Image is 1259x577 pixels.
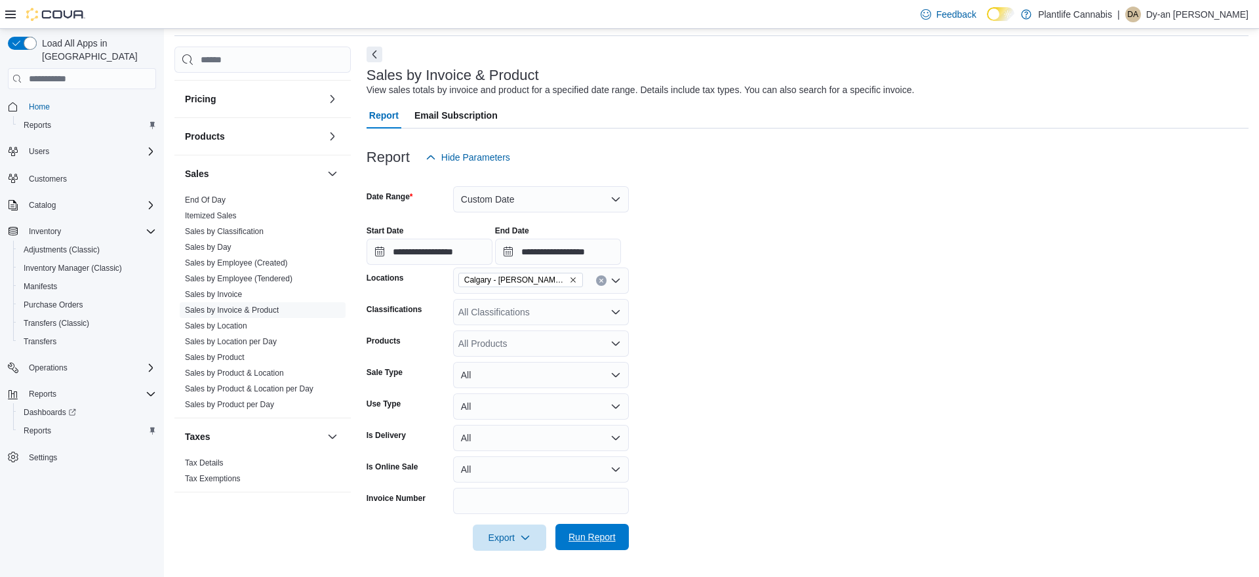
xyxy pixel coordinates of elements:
span: Settings [24,449,156,466]
nav: Complex example [8,92,156,501]
button: Users [3,142,161,161]
button: Purchase Orders [13,296,161,314]
button: Manifests [13,277,161,296]
span: Sales by Invoice & Product [185,305,279,315]
a: Dashboards [13,403,161,422]
a: Settings [24,450,62,466]
button: Clear input [596,275,607,286]
span: Calgary - Shepard Regional [458,273,583,287]
span: Sales by Product [185,352,245,363]
p: Dy-an [PERSON_NAME] [1146,7,1249,22]
h3: Products [185,130,225,143]
a: Sales by Day [185,243,231,252]
button: Pricing [185,92,322,106]
button: Run Report [555,524,629,550]
span: Operations [29,363,68,373]
a: Feedback [915,1,982,28]
span: Itemized Sales [185,210,237,221]
a: Dashboards [18,405,81,420]
a: Home [24,99,55,115]
span: Sales by Location per Day [185,336,277,347]
button: Pricing [325,91,340,107]
span: Adjustments (Classic) [18,242,156,258]
span: Catalog [29,200,56,210]
a: Sales by Location [185,321,247,330]
span: Catalog [24,197,156,213]
a: Manifests [18,279,62,294]
button: Settings [3,448,161,467]
span: Email Subscription [414,102,498,129]
div: Sales [174,192,351,418]
button: Remove Calgary - Shepard Regional from selection in this group [569,276,577,284]
button: Taxes [325,429,340,445]
button: Operations [24,360,73,376]
button: Export [473,525,546,551]
label: Date Range [367,191,413,202]
span: Home [24,98,156,115]
a: End Of Day [185,195,226,205]
button: Custom Date [453,186,629,212]
a: Adjustments (Classic) [18,242,105,258]
button: Sales [185,167,322,180]
input: Press the down key to open a popover containing a calendar. [495,239,621,265]
span: Users [24,144,156,159]
span: Manifests [24,281,57,292]
p: | [1117,7,1120,22]
span: Load All Apps in [GEOGRAPHIC_DATA] [37,37,156,63]
a: Sales by Invoice [185,290,242,299]
a: Sales by Classification [185,227,264,236]
a: Purchase Orders [18,297,89,313]
button: Taxes [185,430,322,443]
label: Use Type [367,399,401,409]
span: Calgary - [PERSON_NAME] Regional [464,273,567,287]
span: Reports [29,389,56,399]
button: All [453,362,629,388]
button: Reports [3,385,161,403]
h3: Sales [185,167,209,180]
span: Customers [24,170,156,186]
span: Sales by Classification [185,226,264,237]
button: Inventory [3,222,161,241]
a: Sales by Product & Location per Day [185,384,313,393]
a: Sales by Product [185,353,245,362]
button: Sales [325,166,340,182]
label: Start Date [367,226,404,236]
span: Reports [18,117,156,133]
a: Sales by Product & Location [185,368,284,378]
button: Reports [13,422,161,440]
button: Adjustments (Classic) [13,241,161,259]
button: Reports [13,116,161,134]
span: Tax Details [185,458,224,468]
span: Transfers (Classic) [24,318,89,328]
a: Sales by Product per Day [185,400,274,409]
a: Sales by Invoice & Product [185,306,279,315]
label: Locations [367,273,404,283]
h3: Taxes [185,430,210,443]
span: Reports [24,120,51,130]
div: View sales totals by invoice and product for a specified date range. Details include tax types. Y... [367,83,915,97]
h3: Sales by Invoice & Product [367,68,539,83]
label: Classifications [367,304,422,315]
p: Plantlife Cannabis [1038,7,1112,22]
label: Is Online Sale [367,462,418,472]
a: Transfers [18,334,62,349]
a: Reports [18,423,56,439]
button: Catalog [24,197,61,213]
button: Catalog [3,196,161,214]
button: All [453,393,629,420]
img: Cova [26,8,85,21]
label: Sale Type [367,367,403,378]
span: Reports [24,386,156,402]
a: Inventory Manager (Classic) [18,260,127,276]
button: Open list of options [610,338,621,349]
button: Next [367,47,382,62]
span: Run Report [569,530,616,544]
span: Home [29,102,50,112]
label: Is Delivery [367,430,406,441]
span: Reports [24,426,51,436]
a: Transfers (Classic) [18,315,94,331]
span: Manifests [18,279,156,294]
